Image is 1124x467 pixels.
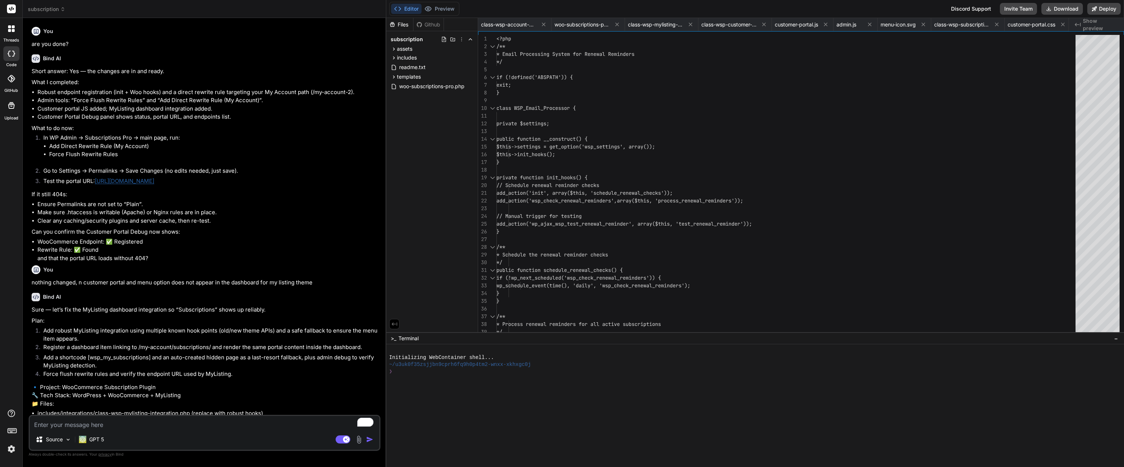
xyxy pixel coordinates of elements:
span: customer-portal.js [775,21,818,28]
img: GPT 5 [79,436,86,443]
div: 30 [478,259,487,266]
div: 13 [478,127,487,135]
span: if (!wp_next_scheduled('wsp_check_renewal_ [496,274,620,281]
p: Can you confirm the Customer Portal Debug now shows: [32,228,379,236]
li: In WP Admin → Subscriptions Pro → main page, run: [37,134,379,167]
p: Short answer: Yes — the changes are in and ready. [32,67,379,76]
p: are you done? [32,40,379,49]
li: Customer Portal Debug panel shows status, portal URL, and endpoints list. [37,113,379,121]
div: Click to collapse the range. [488,174,497,182]
div: 28 [478,243,487,251]
button: Editor [391,4,422,14]
div: 6 [478,73,487,81]
div: 1 [478,35,487,43]
span: if (!defined('ABSPATH')) { [496,74,573,80]
span: } [496,159,499,165]
p: nothing changed, n customer portal and menu option does not appear in the dashboard for my listin... [32,279,379,287]
span: * Process renewal reminders for all active su [496,321,629,327]
div: 19 [478,174,487,182]
span: ~/u3uk0f35zsjjbn9cprh6fq9h0p4tm2-wnxx-xkhxgc0j [389,361,531,368]
div: Github [413,21,444,28]
div: 36 [478,305,487,313]
div: Click to collapse the range. [488,313,497,320]
li: includes/integrations/class-wsp-mylisting-integration.php (replace with robust hooks) [37,409,379,418]
h6: You [43,28,53,35]
div: 5 [478,66,487,73]
li: Add a shortcode [wsp_my_subscriptions] and an auto-created hidden page as a last-resort fallback,... [37,353,379,370]
span: assets [397,45,412,53]
span: privacy [98,452,112,456]
span: array($this, 'process_renewal_reminders')); [617,197,743,204]
div: 38 [478,320,487,328]
label: Upload [4,115,18,121]
p: 🔹 Project: WooCommerce Subscription Plugin 🔧 Tech Stack: WordPress + WooCommerce + MyListing 📁 Fi... [32,383,379,408]
span: woo-subscriptions-pro.php [554,21,610,28]
div: Click to collapse the range. [488,43,497,50]
span: // Schedule renewal reminder checks [496,182,599,188]
p: Source [46,436,63,443]
div: 24 [478,212,487,220]
h6: Bind AI [43,293,61,301]
img: Pick Models [65,437,71,443]
li: Clear any caching/security plugins and server cache, then re-test. [37,217,379,225]
div: 16 [478,151,487,158]
span: subscription [391,36,423,43]
div: 34 [478,290,487,297]
div: 8 [478,89,487,97]
span: * Schedule the renewal reminder checks [496,251,608,258]
h6: You [43,266,53,273]
p: If it still 404s: [32,190,379,199]
li: Robust endpoint registration (init + Woo hooks) and a direct rewrite rule targeting your My Accou... [37,88,379,97]
span: } [496,290,499,297]
div: 33 [478,282,487,290]
div: 21 [478,189,487,197]
div: 7 [478,81,487,89]
div: 26 [478,228,487,236]
li: Ensure Permalinks are not set to “Plain”. [37,200,379,209]
li: Add robust MyListing integration using multiple known hook points (old/new theme APIs) and a safe... [37,327,379,343]
span: − [1114,335,1118,342]
span: $this->init_hooks(); [496,151,555,158]
div: Click to collapse the range. [488,243,497,251]
span: class WSP_Email_Processor { [496,105,576,111]
span: reminders')) { [620,274,661,281]
li: Go to Settings → Permalinks → Save Changes (no edits needed, just save). [37,167,379,177]
div: 10 [478,104,487,112]
li: Register a dashboard item linking to /my-account/subscriptions/ and render the same portal conten... [37,343,379,353]
div: 12 [478,120,487,127]
li: Force Flush Rewrite Rules [49,150,379,159]
p: What I completed: [32,78,379,87]
div: Click to collapse the range. [488,73,497,81]
span: >_ [391,335,396,342]
span: } [496,89,499,96]
div: 39 [478,328,487,336]
li: Make sure .htaccess is writable (Apache) or Nginx rules are in place. [37,208,379,217]
div: 20 [478,182,487,189]
label: code [6,62,17,68]
div: 2 [478,43,487,50]
div: 27 [478,236,487,243]
span: } [496,228,499,235]
li: Force flush rewrite rules and verify the endpoint URL used by MyListing. [37,370,379,380]
li: Customer portal JS added; MyListing dashboard integration added. [37,105,379,113]
span: class-wsp-subscription-product.php [934,21,989,28]
span: menu-icon.svg [881,21,916,28]
a: [URL][DOMAIN_NAME] [95,177,154,184]
span: } [496,298,499,304]
span: add_action('wsp_check_renewal_reminders', [496,197,617,204]
span: includes [397,54,417,61]
div: Click to collapse the range. [488,266,497,274]
div: Click to collapse the range. [488,104,497,112]
span: exit; [496,82,511,88]
span: add_action('init', array($this, 'schedule_ [496,190,620,196]
span: renewal_checks')); [620,190,673,196]
label: threads [3,37,19,43]
div: 3 [478,50,487,58]
span: private $settings; [496,120,549,127]
span: class-wsp-account-menu-bridge.php [481,21,536,28]
span: der', array($this, 'test_renewal_reminder')); [620,220,752,227]
div: 4 [478,58,487,66]
li: Add Direct Rewrite Rule (My Account) [49,142,379,151]
p: GPT 5 [89,436,104,443]
span: * Email Processing System for Renewal Reminders [496,51,635,57]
